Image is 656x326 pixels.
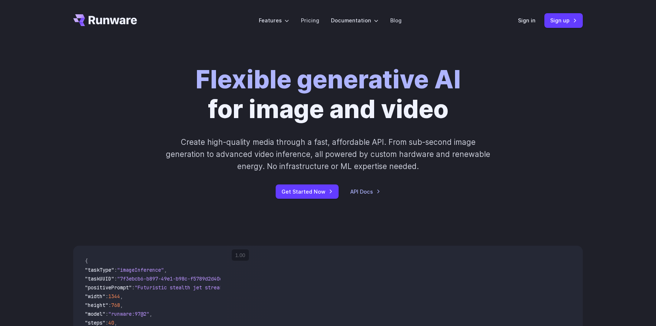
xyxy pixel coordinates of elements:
span: , [120,293,123,300]
span: , [120,302,123,308]
a: Get Started Now [276,184,339,199]
span: "imageInference" [117,267,164,273]
span: 768 [111,302,120,308]
span: , [114,319,117,326]
span: "positivePrompt" [85,284,132,291]
span: : [105,311,108,317]
span: "7f3ebcb6-b897-49e1-b98c-f5789d2d40d7" [117,275,228,282]
h1: for image and video [195,65,461,124]
span: "taskUUID" [85,275,114,282]
span: "taskType" [85,267,114,273]
a: Pricing [301,16,319,25]
strong: Flexible generative AI [195,64,461,94]
span: , [164,267,167,273]
a: Sign in [518,16,536,25]
span: "model" [85,311,105,317]
span: : [114,275,117,282]
span: "height" [85,302,108,308]
label: Documentation [331,16,379,25]
span: { [85,258,88,264]
span: "width" [85,293,105,300]
label: Features [259,16,289,25]
span: "runware:97@2" [108,311,149,317]
p: Create high-quality media through a fast, affordable API. From sub-second image generation to adv... [165,136,491,173]
span: : [114,267,117,273]
span: "steps" [85,319,105,326]
span: "Futuristic stealth jet streaking through a neon-lit cityscape with glowing purple exhaust" [135,284,401,291]
a: Go to / [73,14,137,26]
span: : [108,302,111,308]
span: : [105,319,108,326]
span: 1344 [108,293,120,300]
span: : [105,293,108,300]
a: API Docs [350,187,380,196]
span: , [149,311,152,317]
a: Sign up [544,13,583,28]
span: : [132,284,135,291]
span: 40 [108,319,114,326]
a: Blog [390,16,402,25]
